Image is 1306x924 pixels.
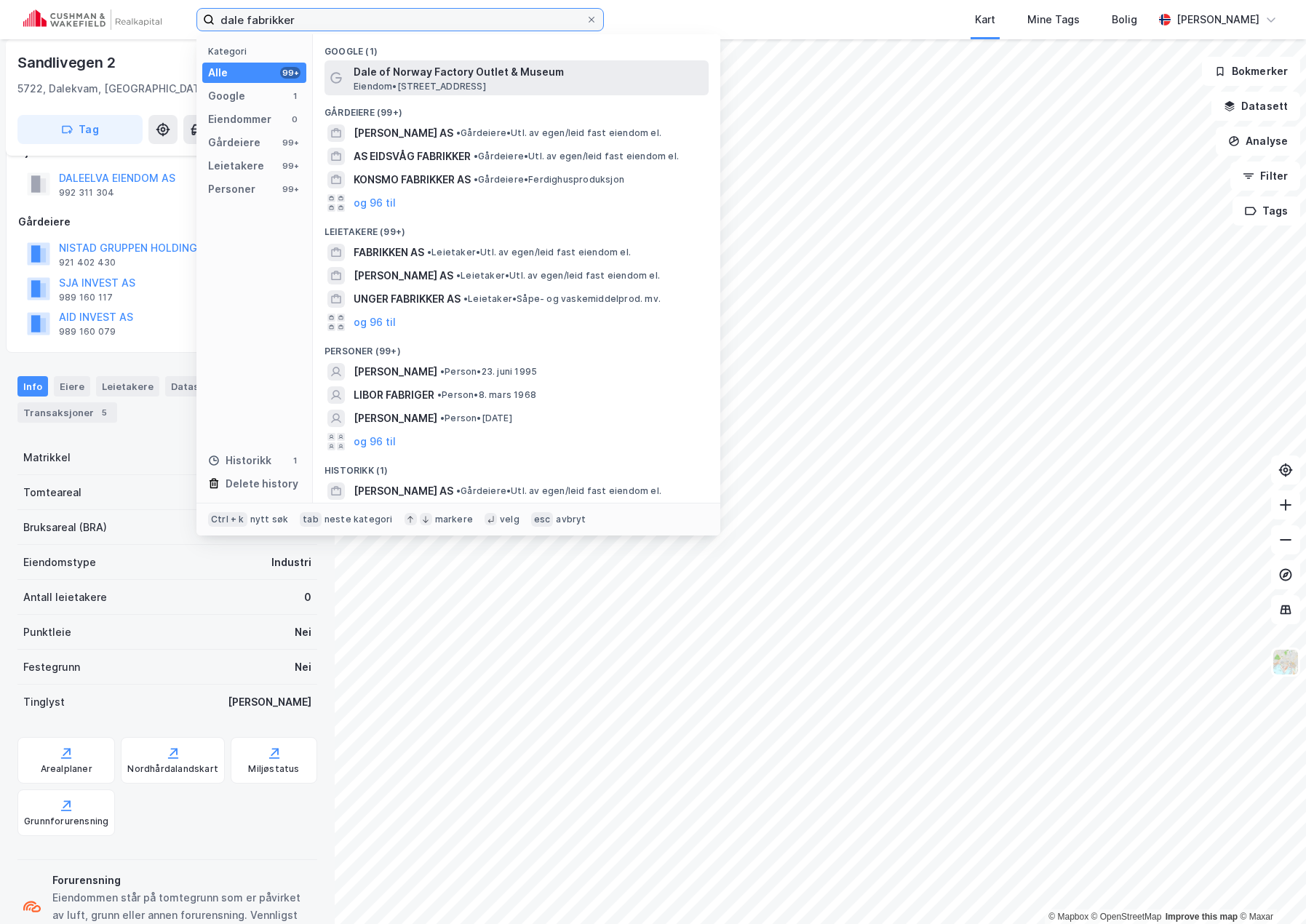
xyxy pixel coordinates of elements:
[354,482,453,500] span: [PERSON_NAME] AS
[474,174,624,186] span: Gårdeiere • Ferdighusproduksjon
[280,160,300,172] div: 99+
[354,410,437,427] span: [PERSON_NAME]
[1233,854,1306,924] iframe: Chat Widget
[226,475,298,493] div: Delete history
[289,90,300,102] div: 1
[52,872,311,889] div: Forurensning
[289,455,300,466] div: 1
[354,81,486,92] span: Eiendom • [STREET_ADDRESS]
[304,589,311,606] div: 0
[463,293,468,304] span: •
[1091,912,1162,922] a: OpenStreetMap
[18,213,316,231] div: Gårdeiere
[354,148,471,165] span: AS EIDSVÅG FABRIKKER
[208,512,247,527] div: Ctrl + k
[456,270,660,282] span: Leietaker • Utl. av egen/leid fast eiendom el.
[59,326,116,338] div: 989 160 079
[208,134,260,151] div: Gårdeiere
[1233,854,1306,924] div: Kontrollprogram for chat
[127,763,218,775] div: Nordhårdalandskart
[456,127,461,138] span: •
[54,376,90,397] div: Eiere
[474,151,679,162] span: Gårdeiere • Utl. av egen/leid fast eiendom el.
[17,80,210,97] div: 5722, Dalekvam, [GEOGRAPHIC_DATA]
[313,34,720,60] div: Google (1)
[456,127,661,139] span: Gårdeiere • Utl. av egen/leid fast eiendom el.
[427,247,631,258] span: Leietaker • Utl. av egen/leid fast eiendom el.
[354,363,437,381] span: [PERSON_NAME]
[208,180,255,198] div: Personer
[215,9,586,31] input: Søk på adresse, matrikkel, gårdeiere, leietakere eller personer
[354,63,703,81] span: Dale of Norway Factory Outlet & Museum
[975,11,995,28] div: Kart
[474,174,478,185] span: •
[208,452,271,469] div: Historikk
[59,257,116,268] div: 921 402 430
[59,187,114,199] div: 992 311 304
[23,554,96,571] div: Eiendomstype
[313,95,720,122] div: Gårdeiere (99+)
[324,514,393,525] div: neste kategori
[1233,196,1300,226] button: Tags
[1211,92,1300,121] button: Datasett
[23,658,80,676] div: Festegrunn
[313,334,720,360] div: Personer (99+)
[280,183,300,195] div: 99+
[1272,648,1299,676] img: Z
[23,484,81,501] div: Tomteareal
[1216,127,1300,156] button: Analyse
[435,514,473,525] div: markere
[17,115,143,144] button: Tag
[23,449,71,466] div: Matrikkel
[208,111,271,128] div: Eiendommer
[17,402,117,423] div: Transaksjoner
[17,51,118,74] div: Sandlivegen 2
[208,46,306,57] div: Kategori
[313,215,720,241] div: Leietakere (99+)
[1202,57,1300,86] button: Bokmerker
[556,514,586,525] div: avbryt
[456,485,461,496] span: •
[300,512,322,527] div: tab
[440,366,445,377] span: •
[313,453,720,479] div: Historikk (1)
[463,293,661,305] span: Leietaker • Såpe- og vaskemiddelprod. mv.
[41,763,92,775] div: Arealplaner
[354,267,453,284] span: [PERSON_NAME] AS
[354,194,396,212] button: og 96 til
[474,151,478,162] span: •
[440,413,445,423] span: •
[280,67,300,79] div: 99+
[437,389,536,401] span: Person • 8. mars 1968
[295,624,311,641] div: Nei
[427,247,431,258] span: •
[354,433,396,450] button: og 96 til
[23,693,65,711] div: Tinglyst
[248,763,299,775] div: Miljøstatus
[354,386,434,404] span: LIBOR FABRIGER
[354,290,461,308] span: UNGER FABRIKKER AS
[1048,912,1088,922] a: Mapbox
[228,693,311,711] div: [PERSON_NAME]
[456,485,661,497] span: Gårdeiere • Utl. av egen/leid fast eiendom el.
[96,376,159,397] div: Leietakere
[208,64,228,81] div: Alle
[440,413,512,424] span: Person • [DATE]
[354,244,424,261] span: FABRIKKEN AS
[165,376,220,397] div: Datasett
[354,124,453,142] span: [PERSON_NAME] AS
[208,157,264,175] div: Leietakere
[59,292,113,303] div: 989 160 117
[354,314,396,331] button: og 96 til
[23,624,71,641] div: Punktleie
[500,514,519,525] div: velg
[289,113,300,125] div: 0
[1176,11,1259,28] div: [PERSON_NAME]
[23,9,162,30] img: cushman-wakefield-realkapital-logo.202ea83816669bd177139c58696a8fa1.svg
[97,405,111,420] div: 5
[23,589,107,606] div: Antall leietakere
[1112,11,1137,28] div: Bolig
[1027,11,1080,28] div: Mine Tags
[437,389,442,400] span: •
[456,270,461,281] span: •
